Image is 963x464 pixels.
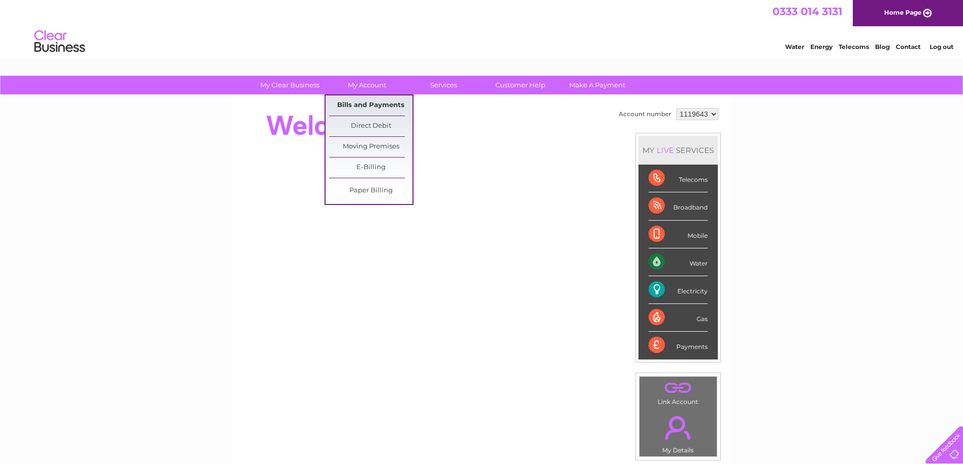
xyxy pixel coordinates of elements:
[638,136,718,165] div: MY SERVICES
[642,410,714,445] a: .
[896,43,921,50] a: Contact
[649,304,708,332] div: Gas
[556,76,639,94] a: Make A Payment
[329,158,412,178] a: E-Billing
[655,145,676,155] div: LIVE
[34,26,85,57] img: logo.png
[649,165,708,192] div: Telecoms
[785,43,804,50] a: Water
[649,276,708,304] div: Electricity
[479,76,562,94] a: Customer Help
[616,106,674,123] td: Account number
[772,5,842,18] a: 0333 014 3131
[402,76,485,94] a: Services
[649,192,708,220] div: Broadband
[839,43,869,50] a: Telecoms
[243,6,721,49] div: Clear Business is a trading name of Verastar Limited (registered in [GEOGRAPHIC_DATA] No. 3667643...
[649,221,708,248] div: Mobile
[329,95,412,116] a: Bills and Payments
[649,248,708,276] div: Water
[875,43,890,50] a: Blog
[639,376,717,408] td: Link Account
[329,137,412,157] a: Moving Premises
[930,43,953,50] a: Log out
[642,379,714,397] a: .
[325,76,408,94] a: My Account
[329,181,412,201] a: Paper Billing
[649,332,708,359] div: Payments
[639,407,717,457] td: My Details
[248,76,332,94] a: My Clear Business
[329,116,412,136] a: Direct Debit
[810,43,833,50] a: Energy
